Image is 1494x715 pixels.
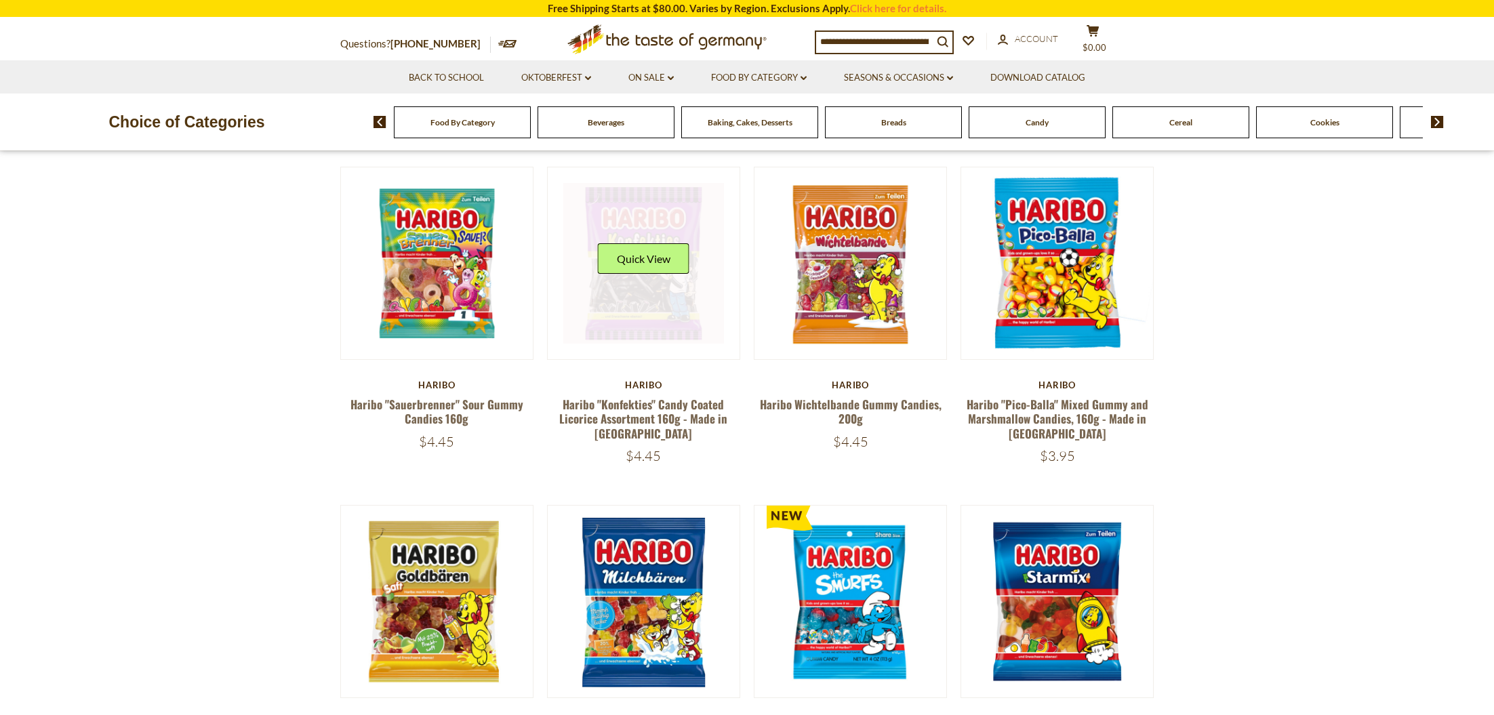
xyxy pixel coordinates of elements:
[521,70,591,85] a: Oktoberfest
[961,380,1154,390] div: Haribo
[833,433,868,450] span: $4.45
[850,2,946,14] a: Click here for details.
[967,396,1148,442] a: Haribo "Pico-Balla" Mixed Gummy and Marshmallow Candies, 160g - Made in [GEOGRAPHIC_DATA]
[754,506,946,697] img: Haribo
[754,380,947,390] div: Haribo
[419,433,454,450] span: $4.45
[1083,42,1106,53] span: $0.00
[409,70,484,85] a: Back to School
[998,32,1058,47] a: Account
[961,167,1153,359] img: Haribo
[340,35,491,53] p: Questions?
[548,506,740,697] img: Haribo
[341,167,533,359] img: Haribo
[1026,117,1049,127] a: Candy
[1431,116,1444,128] img: next arrow
[1169,117,1192,127] a: Cereal
[626,447,661,464] span: $4.45
[588,117,624,127] a: Beverages
[760,396,942,427] a: Haribo Wichtelbande Gummy Candies, 200g
[350,396,523,427] a: Haribo "Sauerbrenner" Sour Gummy Candies 160g
[961,506,1153,697] img: Haribo
[754,167,946,359] img: Haribo
[1072,24,1113,58] button: $0.00
[430,117,495,127] a: Food By Category
[340,380,533,390] div: Haribo
[711,70,807,85] a: Food By Category
[844,70,953,85] a: Seasons & Occasions
[708,117,792,127] a: Baking, Cakes, Desserts
[548,167,740,359] img: Haribo
[628,70,674,85] a: On Sale
[1040,447,1075,464] span: $3.95
[390,37,481,49] a: [PHONE_NUMBER]
[341,506,533,697] img: Haribo
[547,380,740,390] div: Haribo
[373,116,386,128] img: previous arrow
[559,396,727,442] a: Haribo "Konfekties" Candy Coated Licorice Assortment 160g - Made in [GEOGRAPHIC_DATA]
[990,70,1085,85] a: Download Catalog
[881,117,906,127] a: Breads
[598,243,689,274] button: Quick View
[1015,33,1058,44] span: Account
[1310,117,1339,127] a: Cookies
